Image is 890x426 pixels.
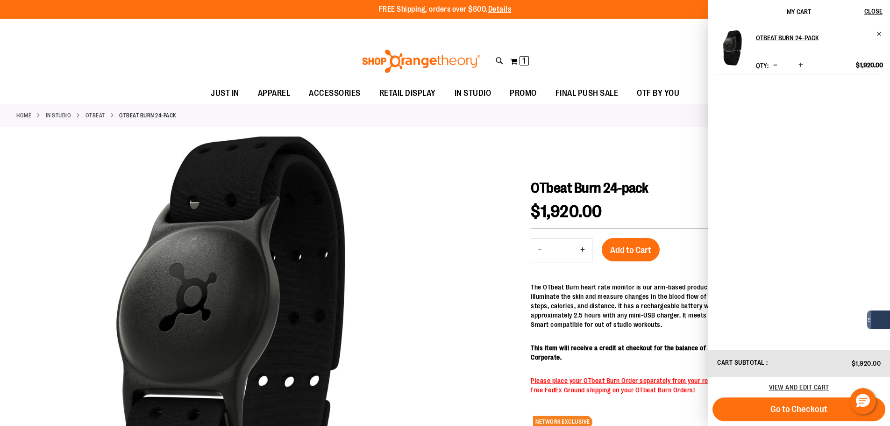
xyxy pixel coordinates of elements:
[211,83,239,104] span: JUST IN
[500,83,546,104] a: PROMO
[249,83,300,104] a: APPAREL
[715,30,750,72] a: OTbeat Burn 24-pack
[201,83,249,104] a: JUST IN
[522,56,526,65] span: 1
[309,83,361,104] span: ACCESSORIES
[856,61,883,69] span: $1,920.00
[379,83,436,104] span: RETAIL DISPLAY
[796,61,805,70] button: Increase product quantity
[715,30,883,74] li: Product
[627,83,689,104] a: OTF BY YOU
[712,397,885,421] button: Go to Checkout
[756,62,769,69] label: Qty
[771,61,780,70] button: Decrease product quantity
[370,83,445,104] a: RETAIL DISPLAY
[864,7,883,15] span: Close
[531,377,869,394] span: Please place your OTbeat Burn Order separately from your retail item(s) for seamless processing a...
[876,30,883,37] a: Remove item
[787,8,811,15] span: My Cart
[770,404,827,414] span: Go to Checkout
[361,50,482,73] img: Shop Orangetheory
[548,239,573,261] input: Product quantity
[531,344,870,361] b: This item will receive a credit at checkout for the balance of the product which will be billed d...
[756,30,883,45] a: OTbeat Burn 24-pack
[555,83,619,104] span: FINAL PUSH SALE
[531,202,602,221] span: $1,920.00
[119,111,176,120] strong: OTbeat Burn 24-pack
[850,388,876,414] button: Hello, have a question? Let’s chat.
[379,4,512,15] p: FREE Shipping, orders over $600.
[531,282,874,329] p: The OTbeat Burn heart rate monitor is our arm-based product that utilizes optical PPG light-based...
[510,83,537,104] span: PROMO
[756,30,870,45] h2: OTbeat Burn 24-pack
[531,180,648,196] span: OTbeat Burn 24-pack
[16,111,31,120] a: Home
[488,5,512,14] a: Details
[299,83,370,104] a: ACCESSORIES
[637,83,679,104] span: OTF BY YOU
[602,238,660,261] button: Add to Cart
[610,245,651,255] span: Add to Cart
[531,238,548,262] button: Decrease product quantity
[717,359,765,366] span: Cart Subtotal
[769,383,829,391] a: View and edit cart
[715,30,750,65] img: OTbeat Burn 24-pack
[455,83,491,104] span: IN STUDIO
[258,83,291,104] span: APPAREL
[85,111,105,120] a: OTbeat
[546,83,628,104] a: FINAL PUSH SALE
[573,238,592,262] button: Increase product quantity
[46,111,71,120] a: IN STUDIO
[852,360,881,367] span: $1,920.00
[445,83,501,104] a: IN STUDIO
